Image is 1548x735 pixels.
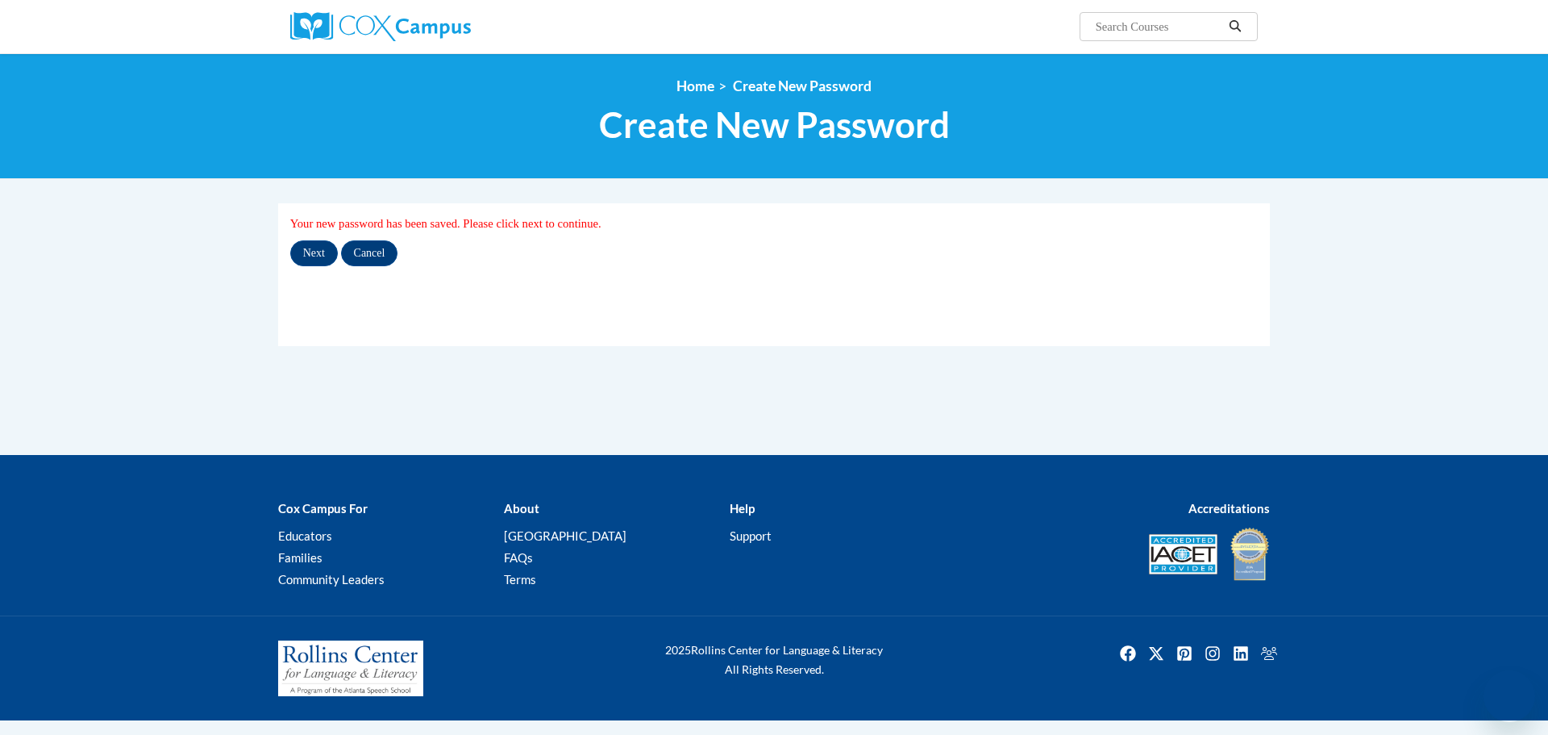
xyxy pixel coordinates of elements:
span: Create New Password [599,103,950,146]
button: Search [1223,17,1247,36]
input: Search Courses [1094,17,1223,36]
img: LinkedIn icon [1228,641,1254,666]
span: Your new password has been saved. Please click next to continue. [290,217,601,230]
a: Facebook [1115,641,1141,666]
a: Instagram [1200,641,1225,666]
b: Help [730,501,755,516]
b: About [504,501,539,516]
a: Pinterest [1171,641,1197,666]
input: Cancel [341,240,398,266]
img: Twitter icon [1143,641,1169,666]
img: IDA® Accredited [1230,526,1270,583]
a: Educators [278,528,332,543]
iframe: Button to launch messaging window [1483,670,1535,722]
a: Support [730,528,772,543]
b: Cox Campus For [278,501,368,516]
img: Instagram icon [1200,641,1225,666]
a: Terms [504,572,536,587]
a: FAQs [504,550,533,565]
a: Linkedin [1228,641,1254,666]
span: 2025 [665,643,691,657]
img: Facebook icon [1115,641,1141,666]
img: Pinterest icon [1171,641,1197,666]
img: Rollins Center for Language & Literacy - A Program of the Atlanta Speech School [278,641,423,697]
span: Create New Password [733,77,872,94]
div: Rollins Center for Language & Literacy All Rights Reserved. [605,641,943,679]
input: Next [290,240,338,266]
a: Community Leaders [278,572,385,587]
a: Twitter [1143,641,1169,666]
a: Families [278,550,322,565]
a: Cox Campus [290,12,597,41]
a: [GEOGRAPHIC_DATA] [504,528,626,543]
img: Facebook group icon [1256,641,1282,666]
img: Accredited IACET® Provider [1149,534,1217,574]
b: Accreditations [1188,501,1270,516]
img: Cox Campus [290,12,471,41]
a: Home [676,77,714,94]
a: Facebook Group [1256,641,1282,666]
